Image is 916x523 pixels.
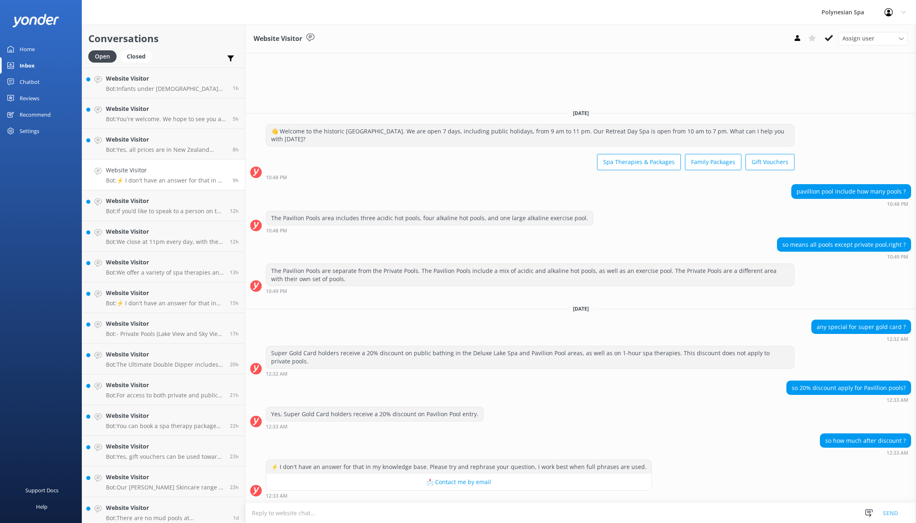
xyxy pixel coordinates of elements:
div: Sep 15 2025 10:49pm (UTC +12:00) Pacific/Auckland [266,288,795,294]
strong: 12:32 AM [266,372,287,376]
h4: Website Visitor [106,289,224,298]
strong: 12:33 AM [266,424,287,429]
div: Sep 15 2025 10:49pm (UTC +12:00) Pacific/Auckland [777,254,911,259]
p: Bot: Yes, gift vouchers can be used towards spa massages. You can redeem them online by entering ... [106,453,224,460]
span: Assign user [842,34,874,43]
p: Bot: Our [PERSON_NAME] Skincare range is inspired by the healing qualities of the [PERSON_NAME] S... [106,484,224,491]
button: Spa Therapies & Packages [597,154,681,170]
div: so means all pools except private pool,right ? [777,238,911,252]
strong: 10:48 PM [887,202,908,207]
button: Gift Vouchers [745,154,795,170]
span: Sep 15 2025 06:49pm (UTC +12:00) Pacific/Auckland [230,300,239,307]
strong: 12:32 AM [887,337,908,342]
div: Sep 16 2025 12:32am (UTC +12:00) Pacific/Auckland [811,336,911,342]
div: 👋 Welcome to the historic [GEOGRAPHIC_DATA]. We are open 7 days, including public holidays, from ... [266,124,794,146]
h4: Website Visitor [106,503,227,512]
a: Website VisitorBot:For access to both private and public pools, the Ultimate Double Dipper packag... [82,374,245,405]
div: The Pavilion Pools area includes three acidic hot pools, four alkaline hot pools, and one large a... [266,211,593,225]
div: Inbox [20,57,35,74]
a: Website VisitorBot:Yes, gift vouchers can be used towards spa massages. You can redeem them onlin... [82,436,245,467]
span: Sep 16 2025 04:23am (UTC +12:00) Pacific/Auckland [233,115,239,122]
span: Sep 15 2025 09:55pm (UTC +12:00) Pacific/Auckland [230,207,239,214]
span: Sep 16 2025 01:15am (UTC +12:00) Pacific/Auckland [233,146,239,153]
h4: Website Visitor [106,166,227,175]
strong: 10:49 PM [887,255,908,259]
h4: Website Visitor [106,74,227,83]
img: yonder-white-logo.png [12,14,59,27]
h4: Website Visitor [106,227,224,236]
div: Recommend [20,106,51,123]
a: Website VisitorBot:We close at 11pm every day, with the last pool entry at 10:15pm. The Retreat D... [82,221,245,252]
strong: 10:48 PM [266,175,287,180]
h2: Conversations [88,31,239,46]
div: any special for super gold card ? [812,320,911,334]
p: Bot: Infants under [DEMOGRAPHIC_DATA] can enter the private pools for free. In the Deluxe Lake Sp... [106,85,227,92]
div: Sep 15 2025 10:48pm (UTC +12:00) Pacific/Auckland [266,174,795,180]
h4: Website Visitor [106,381,224,390]
p: Bot: If you’d like to speak to a person on the Polynesian Spa team, please call [PHONE_NUMBER] or... [106,207,224,215]
span: [DATE] [568,110,594,117]
div: Sep 16 2025 12:32am (UTC +12:00) Pacific/Auckland [266,371,795,376]
div: The Pavilion Pools are separate from the Private Pools. The Pavilion Pools include a mix of acidi... [266,264,794,286]
strong: 12:33 AM [887,398,908,403]
a: Website VisitorBot:Infants under [DEMOGRAPHIC_DATA] can enter the private pools for free. In the ... [82,68,245,98]
h4: Website Visitor [106,104,227,113]
a: Closed [121,52,156,61]
p: Bot: You can book a spa therapy package for a couple online by visiting our Retreat Day Spa page ... [106,422,224,430]
div: ⚡ I don't have an answer for that in my knowledge base. Please try and rephrase your question, I ... [266,460,651,474]
a: Website VisitorBot:If you’d like to speak to a person on the Polynesian Spa team, please call [PH... [82,190,245,221]
h4: Website Visitor [106,258,224,267]
div: Home [20,41,35,57]
button: Family Packages [685,154,741,170]
div: Sep 16 2025 12:33am (UTC +12:00) Pacific/Auckland [820,450,911,455]
p: Bot: For access to both private and public pools, the Ultimate Double Dipper package is recommend... [106,392,224,399]
span: Sep 15 2025 09:17am (UTC +12:00) Pacific/Auckland [233,514,239,521]
p: Bot: You're welcome. We hope to see you at [GEOGRAPHIC_DATA] soon! [106,115,227,123]
strong: 12:33 AM [266,494,287,498]
p: Bot: Yes, all prices are in New Zealand Dollars (NZD). [106,146,227,153]
div: Open [88,50,117,63]
div: so 20% discount apply for Pavillion pools? [787,381,911,395]
span: Sep 15 2025 08:39pm (UTC +12:00) Pacific/Auckland [230,269,239,276]
p: Bot: We close at 11pm every day, with the last pool entry at 10:15pm. The Retreat Day Spa therapi... [106,238,224,246]
p: Bot: ⚡ I don't have an answer for that in my knowledge base. Please try and rephrase your questio... [106,300,224,307]
div: Sep 16 2025 12:33am (UTC +12:00) Pacific/Auckland [266,493,652,498]
div: Support Docs [25,482,58,498]
h4: Website Visitor [106,319,224,328]
a: Website VisitorBot:You can book a spa therapy package for a couple online by visiting our Retreat... [82,405,245,436]
div: Closed [121,50,152,63]
div: Super Gold Card holders receive a 20% discount on public bathing in the Deluxe Lake Spa and Pavil... [266,346,794,368]
p: Bot: We offer a variety of spa therapies and packages. For massage or spa therapy options, you ca... [106,269,224,276]
h4: Website Visitor [106,135,227,144]
a: Website VisitorBot:⚡ I don't have an answer for that in my knowledge base. Please try and rephras... [82,160,245,190]
div: pavillion pool include how many pools ? [792,185,911,198]
a: Website VisitorBot:We offer a variety of spa therapies and packages. For massage or spa therapy o... [82,252,245,282]
button: 📩 Contact me by email [266,474,651,490]
p: Bot: - Private Pools (Lake View and Sky View) start at $39.95 per person. - Public Pools (Family ... [106,330,224,338]
a: Website VisitorBot:The Ultimate Double Dipper includes a private 45-minute session in the Lake Vi... [82,344,245,374]
div: Sep 15 2025 10:48pm (UTC +12:00) Pacific/Auckland [791,201,911,207]
span: Sep 15 2025 10:34am (UTC +12:00) Pacific/Auckland [230,484,239,491]
span: Sep 15 2025 01:38pm (UTC +12:00) Pacific/Auckland [230,361,239,368]
strong: 12:33 AM [887,451,908,455]
div: Sep 16 2025 12:33am (UTC +12:00) Pacific/Auckland [786,397,911,403]
div: Reviews [20,90,39,106]
span: Sep 15 2025 12:58pm (UTC +12:00) Pacific/Auckland [230,392,239,399]
strong: 10:49 PM [266,289,287,294]
div: Sep 15 2025 10:48pm (UTC +12:00) Pacific/Auckland [266,228,593,233]
h4: Website Visitor [106,411,224,420]
h4: Website Visitor [106,196,224,205]
div: Sep 16 2025 12:33am (UTC +12:00) Pacific/Auckland [266,424,484,429]
span: Sep 15 2025 10:39am (UTC +12:00) Pacific/Auckland [230,453,239,460]
span: Sep 15 2025 11:45am (UTC +12:00) Pacific/Auckland [230,422,239,429]
p: Bot: ⚡ I don't have an answer for that in my knowledge base. Please try and rephrase your questio... [106,177,227,184]
div: Settings [20,123,39,139]
a: Open [88,52,121,61]
a: Website VisitorBot:- Private Pools (Lake View and Sky View) start at $39.95 per person. - Public ... [82,313,245,344]
strong: 10:48 PM [266,228,287,233]
h4: Website Visitor [106,473,224,482]
a: Website VisitorBot:You're welcome. We hope to see you at [GEOGRAPHIC_DATA] soon!5h [82,98,245,129]
p: Bot: There are no mud pools at [GEOGRAPHIC_DATA]. However, we offer a unique experience with view... [106,514,227,522]
div: Help [36,498,47,515]
p: Bot: The Ultimate Double Dipper includes a private 45-minute session in the Lake View Deluxe Pool... [106,361,224,368]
